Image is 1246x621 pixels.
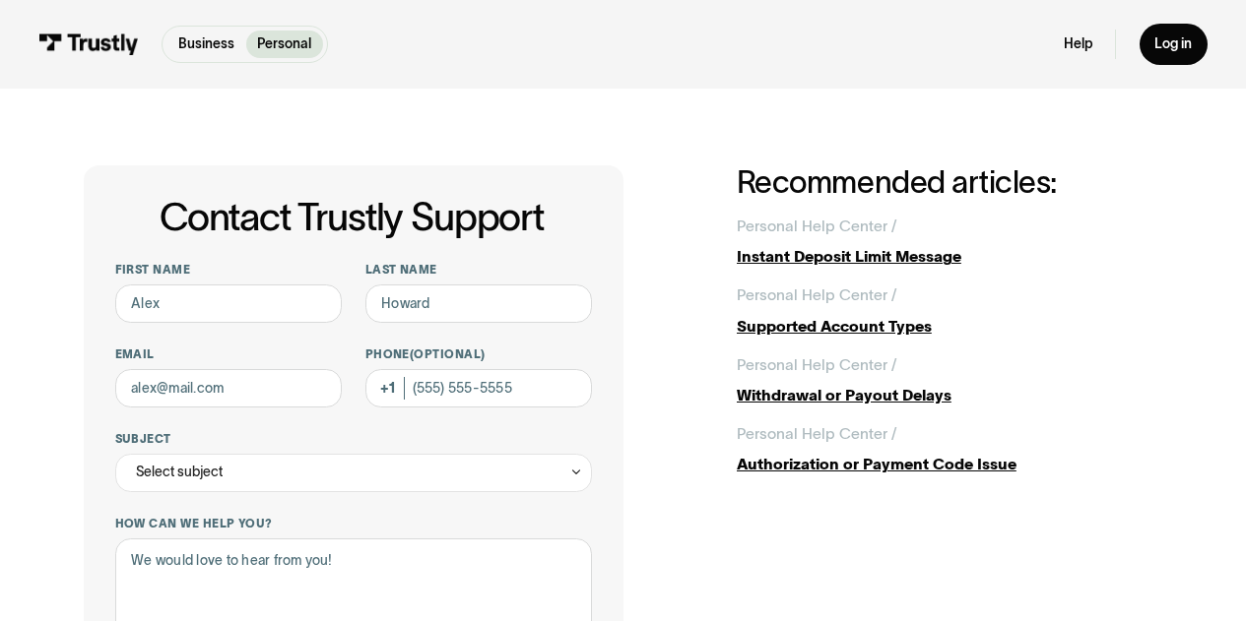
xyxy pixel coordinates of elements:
label: How can we help you? [115,516,593,531]
div: Withdrawal or Payout Delays [737,384,1162,406]
h1: Contact Trustly Support [111,196,593,238]
a: Personal Help Center /Instant Deposit Limit Message [737,215,1162,269]
div: Log in [1154,35,1192,53]
a: Log in [1140,24,1208,64]
input: Howard [365,284,593,323]
a: Personal Help Center /Authorization or Payment Code Issue [737,422,1162,476]
div: Instant Deposit Limit Message [737,245,1162,268]
div: Authorization or Payment Code Issue [737,453,1162,475]
div: Personal Help Center / [737,422,896,445]
input: (555) 555-5555 [365,369,593,407]
div: Select subject [136,461,223,483]
div: Personal Help Center / [737,215,896,237]
input: alex@mail.com [115,369,343,407]
img: Trustly Logo [38,33,139,54]
div: Personal Help Center / [737,353,896,376]
a: Business [166,31,245,58]
div: Supported Account Types [737,315,1162,338]
label: Subject [115,431,593,447]
label: First name [115,262,343,278]
p: Personal [257,34,311,55]
h2: Recommended articles: [737,165,1162,199]
label: Last name [365,262,593,278]
a: Personal Help Center /Supported Account Types [737,283,1162,338]
a: Personal [246,31,323,58]
label: Phone [365,346,593,362]
p: Business [178,34,234,55]
a: Help [1064,35,1092,53]
div: Select subject [115,454,593,492]
a: Personal Help Center /Withdrawal or Payout Delays [737,353,1162,407]
label: Email [115,346,343,362]
div: Personal Help Center / [737,283,896,306]
input: Alex [115,284,343,323]
span: (Optional) [410,347,486,360]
